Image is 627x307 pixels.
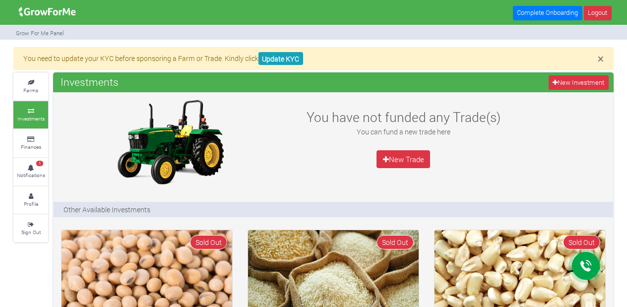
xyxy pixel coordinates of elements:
[21,143,41,150] small: Finances
[513,6,582,20] a: Complete Onboarding
[108,97,232,186] img: growforme image
[296,126,511,137] p: You can fund a new trade here
[17,115,45,122] small: Investments
[598,51,604,66] span: ×
[598,53,604,64] button: Close
[376,235,414,249] span: Sold Out
[13,186,48,214] a: Profile
[15,2,79,22] img: growforme image
[17,172,45,179] small: Notifications
[24,200,38,207] small: Profile
[190,235,227,249] span: Sold Out
[549,75,609,90] a: New Investment
[584,6,612,20] a: Logout
[13,158,48,185] a: 5 Notifications
[376,150,430,168] a: New Trade
[13,129,48,157] a: Finances
[16,29,64,37] small: Grow For Me Panel
[36,161,43,167] span: 5
[63,204,150,215] p: Other Available Investments
[23,87,38,94] small: Farms
[21,229,41,236] small: Sign Out
[13,73,48,100] a: Farms
[23,53,604,63] p: You need to update your KYC before sponsoring a Farm or Trade. Kindly click
[563,235,600,249] span: Sold Out
[58,72,121,92] span: Investments
[13,101,48,128] a: Investments
[258,52,303,65] a: Update KYC
[296,109,511,125] h3: You have not funded any Trade(s)
[13,215,48,242] a: Sign Out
